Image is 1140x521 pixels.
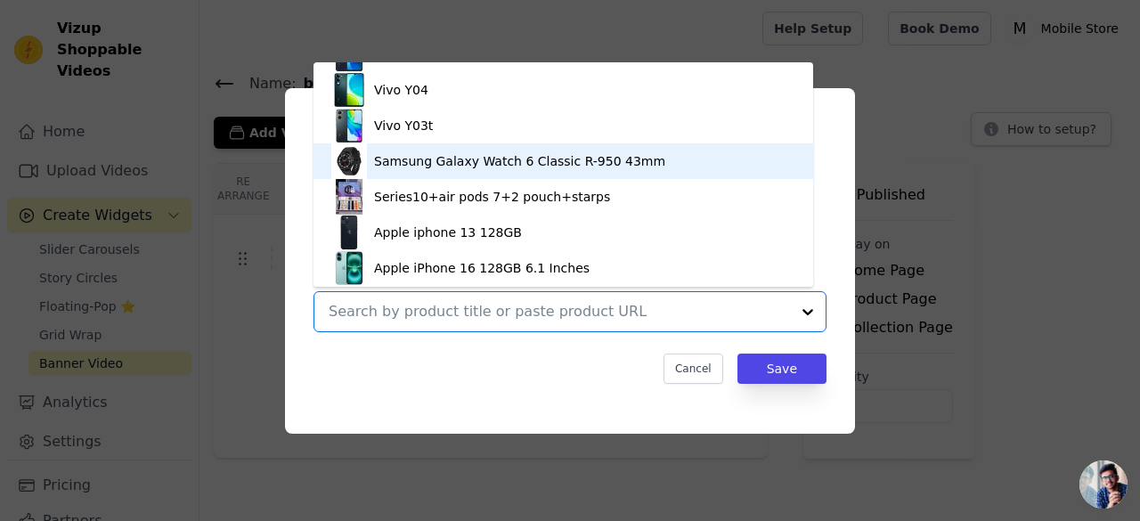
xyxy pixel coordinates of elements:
[331,179,367,215] img: product thumbnail
[374,224,522,241] div: Apple iphone 13 128GB
[1079,460,1128,509] a: Open chat
[331,250,367,286] img: product thumbnail
[374,188,610,206] div: Series10+air pods 7+2 pouch+starps
[331,215,367,250] img: product thumbnail
[329,301,790,322] input: Search by product title or paste product URL
[664,354,723,384] button: Cancel
[331,108,367,143] img: product thumbnail
[331,72,367,108] img: product thumbnail
[331,143,367,179] img: product thumbnail
[331,286,367,322] img: product thumbnail
[374,117,433,134] div: Vivo Y03t
[374,81,428,99] div: Vivo Y04
[737,354,826,384] button: Save
[374,152,665,170] div: Samsung Galaxy Watch 6 Classic R-950 43mm
[374,259,590,277] div: Apple iPhone 16 128GB 6.1 Inches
